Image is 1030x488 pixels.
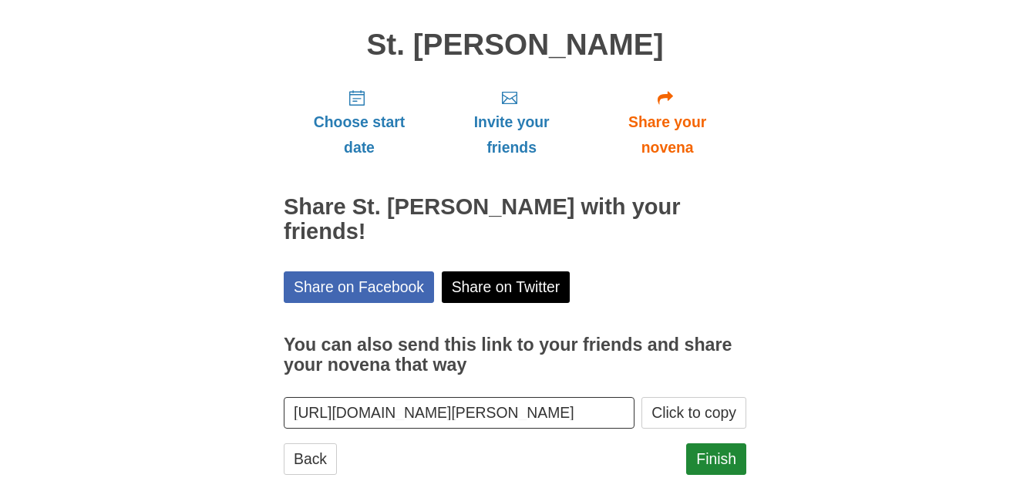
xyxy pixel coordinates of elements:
a: Share on Twitter [442,271,571,303]
a: Back [284,443,337,475]
a: Invite your friends [435,76,588,168]
h1: St. [PERSON_NAME] [284,29,746,62]
h3: You can also send this link to your friends and share your novena that way [284,335,746,375]
a: Choose start date [284,76,435,168]
a: Share on Facebook [284,271,434,303]
span: Choose start date [299,109,419,160]
button: Click to copy [641,397,746,429]
span: Invite your friends [450,109,573,160]
a: Share your novena [588,76,746,168]
a: Finish [686,443,746,475]
h2: Share St. [PERSON_NAME] with your friends! [284,195,746,244]
span: Share your novena [604,109,731,160]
